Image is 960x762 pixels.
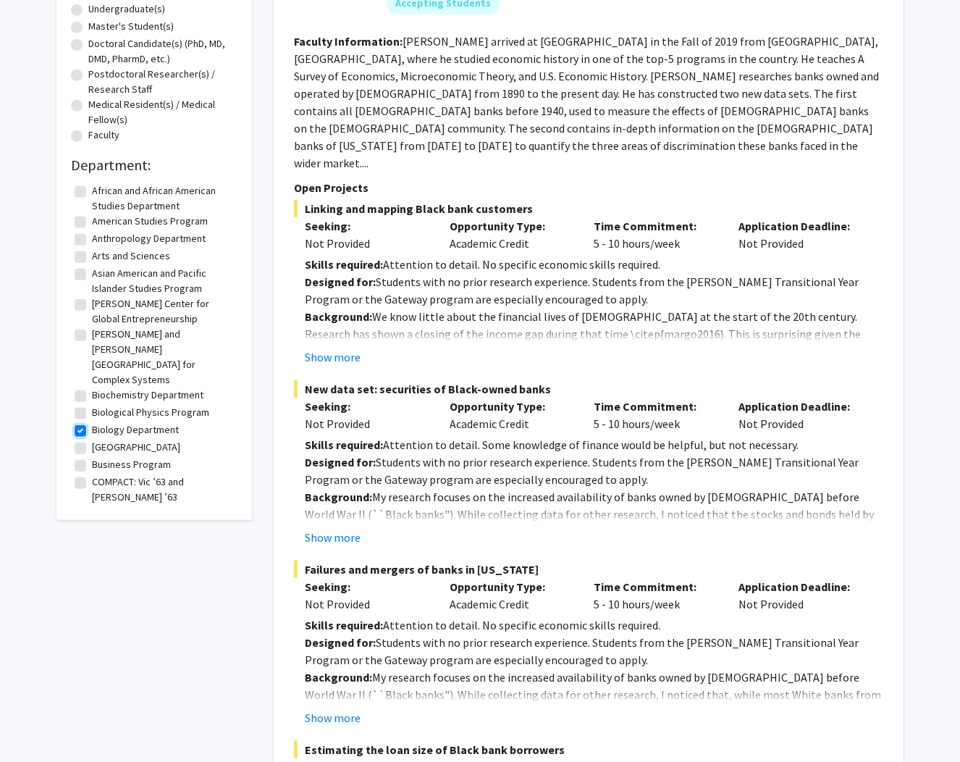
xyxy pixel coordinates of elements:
label: Master's Student(s) [88,19,174,34]
p: Seeking: [305,398,428,415]
p: Time Commitment: [594,578,717,595]
p: Attention to detail. Some knowledge of finance would be helpful, but not necessary. [305,436,883,453]
p: We know little about the financial lives of [DEMOGRAPHIC_DATA] at the start of the 20th century. ... [305,308,883,395]
p: Application Deadline: [738,578,862,595]
span: Estimating the loan size of Black bank borrowers [294,741,883,758]
p: Opportunity Type: [450,578,573,595]
p: Open Projects [294,179,883,196]
label: American Studies Program [92,214,208,229]
p: Students with no prior research experience. Students from the [PERSON_NAME] Transitional Year Pro... [305,634,883,669]
p: Seeking: [305,217,428,235]
label: Biological Physics Program [92,405,209,420]
strong: Designed for: [305,455,376,469]
label: Postdoctoral Researcher(s) / Research Staff [88,67,237,97]
label: Undergraduate(s) [88,1,165,17]
p: My research focuses on the increased availability of banks owned by [DEMOGRAPHIC_DATA] before Wor... [305,488,883,575]
strong: Skills required: [305,618,383,632]
fg-read-more: [PERSON_NAME] arrived at [GEOGRAPHIC_DATA] in the Fall of 2019 from [GEOGRAPHIC_DATA], [GEOGRAPHI... [294,34,879,170]
label: Asian American and Pacific Islander Studies Program [92,266,234,296]
strong: Background: [305,309,372,324]
strong: Skills required: [305,257,383,272]
div: Not Provided [305,415,428,432]
label: Medical Resident(s) / Medical Fellow(s) [88,97,237,127]
label: Business Program [92,457,171,472]
label: Arts and Sciences [92,248,170,264]
iframe: Chat [11,697,62,751]
h2: Department: [71,156,237,174]
p: Students with no prior research experience. Students from the [PERSON_NAME] Transitional Year Pro... [305,273,883,308]
strong: Designed for: [305,635,376,650]
label: Faculty [88,127,119,143]
button: Show more [305,529,361,546]
p: Attention to detail. No specific economic skills required. [305,616,883,634]
p: Opportunity Type: [450,398,573,415]
label: Anthropology Department [92,231,206,246]
div: 5 - 10 hours/week [584,398,728,432]
strong: Skills required: [305,437,383,452]
div: Not Provided [728,578,872,613]
label: [GEOGRAPHIC_DATA] [92,440,180,455]
div: 5 - 10 hours/week [584,578,728,613]
p: Application Deadline: [738,398,862,415]
button: Show more [305,348,361,366]
div: Not Provided [305,595,428,613]
p: My research focuses on the increased availability of banks owned by [DEMOGRAPHIC_DATA] before Wor... [305,669,883,738]
p: Students with no prior research experience. Students from the [PERSON_NAME] Transitional Year Pro... [305,453,883,488]
p: Seeking: [305,578,428,595]
p: Time Commitment: [594,217,717,235]
p: Opportunity Type: [450,217,573,235]
p: Time Commitment: [594,398,717,415]
div: Not Provided [728,398,872,432]
label: [PERSON_NAME] Center for Global Entrepreneurship [92,296,234,327]
strong: Designed for: [305,275,376,289]
label: Doctoral Candidate(s) (PhD, MD, DMD, PharmD, etc.) [88,36,237,67]
strong: Background: [305,670,372,684]
div: Academic Credit [439,217,584,252]
div: Academic Credit [439,398,584,432]
b: Faculty Information: [294,34,403,49]
div: Not Provided [305,235,428,252]
div: Academic Credit [439,578,584,613]
span: Linking and mapping Black bank customers [294,200,883,217]
p: Application Deadline: [738,217,862,235]
span: New data set: securities of Black-owned banks [294,380,883,398]
div: Not Provided [728,217,872,252]
label: [PERSON_NAME] and [PERSON_NAME][GEOGRAPHIC_DATA] for Complex Systems [92,327,234,388]
label: Biochemistry Department [92,388,203,403]
label: African and African American Studies Department [92,183,234,214]
button: Show more [305,709,361,727]
p: Attention to detail. No specific economic skills required. [305,256,883,273]
span: Failures and mergers of banks in [US_STATE] [294,561,883,578]
label: COMPACT: Vic ’63 and [PERSON_NAME] ’63 [PERSON_NAME] Center for Community Partnerships and Civic ... [92,474,234,550]
div: 5 - 10 hours/week [584,217,728,252]
strong: Background: [305,490,372,504]
label: Biology Department [92,422,179,437]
